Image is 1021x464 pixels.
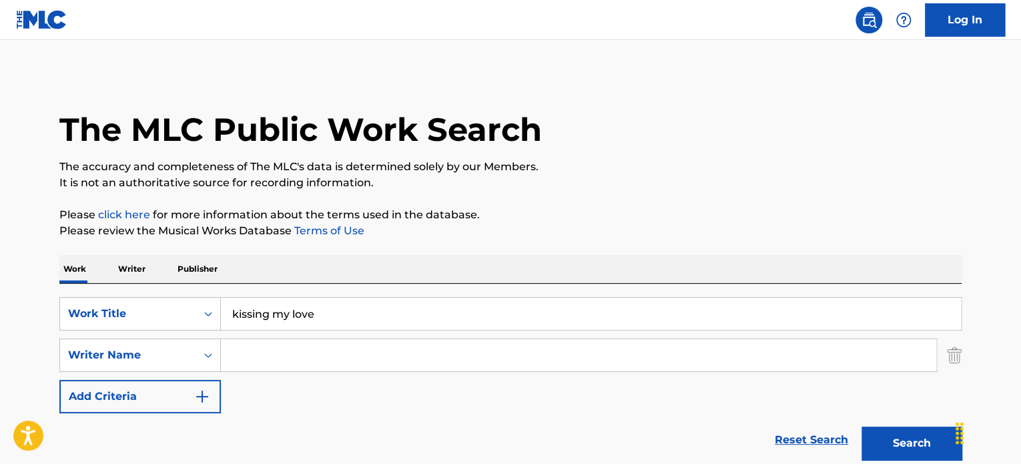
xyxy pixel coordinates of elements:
[59,109,542,150] h1: The MLC Public Work Search
[59,207,962,223] p: Please for more information about the terms used in the database.
[862,427,962,460] button: Search
[194,389,210,405] img: 9d2ae6d4665cec9f34b9.svg
[59,175,962,191] p: It is not an authoritative source for recording information.
[896,12,912,28] img: help
[861,12,877,28] img: search
[925,3,1005,37] a: Log In
[59,380,221,413] button: Add Criteria
[68,306,188,322] div: Work Title
[174,255,222,283] p: Publisher
[949,413,970,453] div: Drag
[768,425,855,455] a: Reset Search
[954,400,1021,464] iframe: Chat Widget
[59,159,962,175] p: The accuracy and completeness of The MLC's data is determined solely by our Members.
[856,7,882,33] a: Public Search
[98,208,150,221] a: click here
[16,10,67,29] img: MLC Logo
[890,7,917,33] div: Help
[68,347,188,363] div: Writer Name
[114,255,149,283] p: Writer
[292,224,364,237] a: Terms of Use
[947,338,962,372] img: Delete Criterion
[59,223,962,239] p: Please review the Musical Works Database
[59,255,90,283] p: Work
